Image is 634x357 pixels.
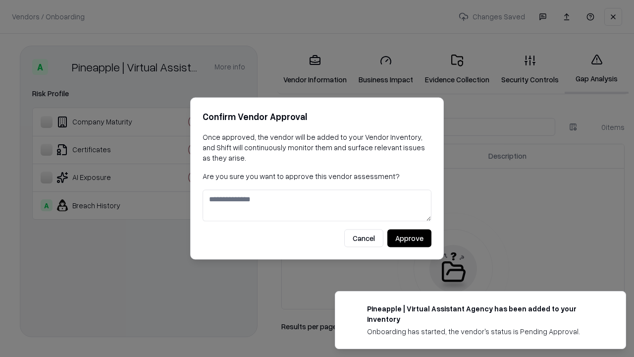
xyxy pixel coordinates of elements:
[203,171,431,181] p: Are you sure you want to approve this vendor assessment?
[367,326,602,337] div: Onboarding has started, the vendor's status is Pending Approval.
[203,132,431,163] p: Once approved, the vendor will be added to your Vendor Inventory, and Shift will continuously mon...
[387,230,431,247] button: Approve
[203,110,431,124] h2: Confirm Vendor Approval
[367,303,602,324] div: Pineapple | Virtual Assistant Agency has been added to your inventory
[347,303,359,315] img: trypineapple.com
[344,230,383,247] button: Cancel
